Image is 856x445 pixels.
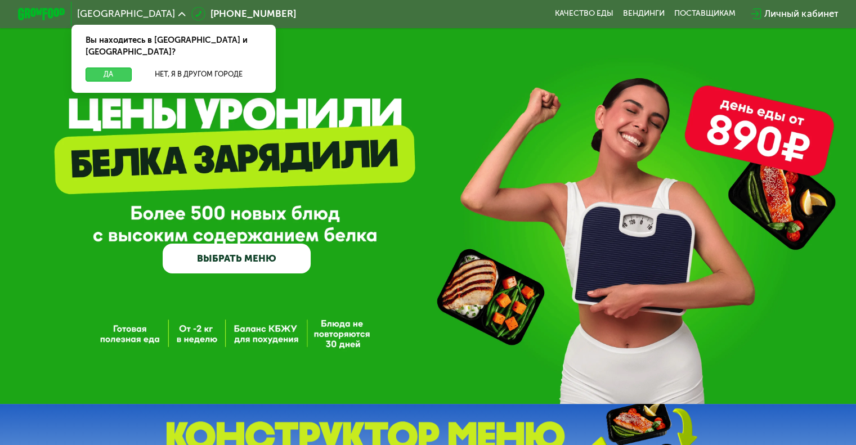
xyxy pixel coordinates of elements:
[623,9,665,19] a: Вендинги
[71,25,276,68] div: Вы находитесь в [GEOGRAPHIC_DATA] и [GEOGRAPHIC_DATA]?
[764,7,838,21] div: Личный кабинет
[191,7,296,21] a: [PHONE_NUMBER]
[77,9,175,19] span: [GEOGRAPHIC_DATA]
[163,244,311,273] a: ВЫБРАТЬ МЕНЮ
[136,68,262,82] button: Нет, я в другом городе
[674,9,736,19] div: поставщикам
[86,68,131,82] button: Да
[555,9,613,19] a: Качество еды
